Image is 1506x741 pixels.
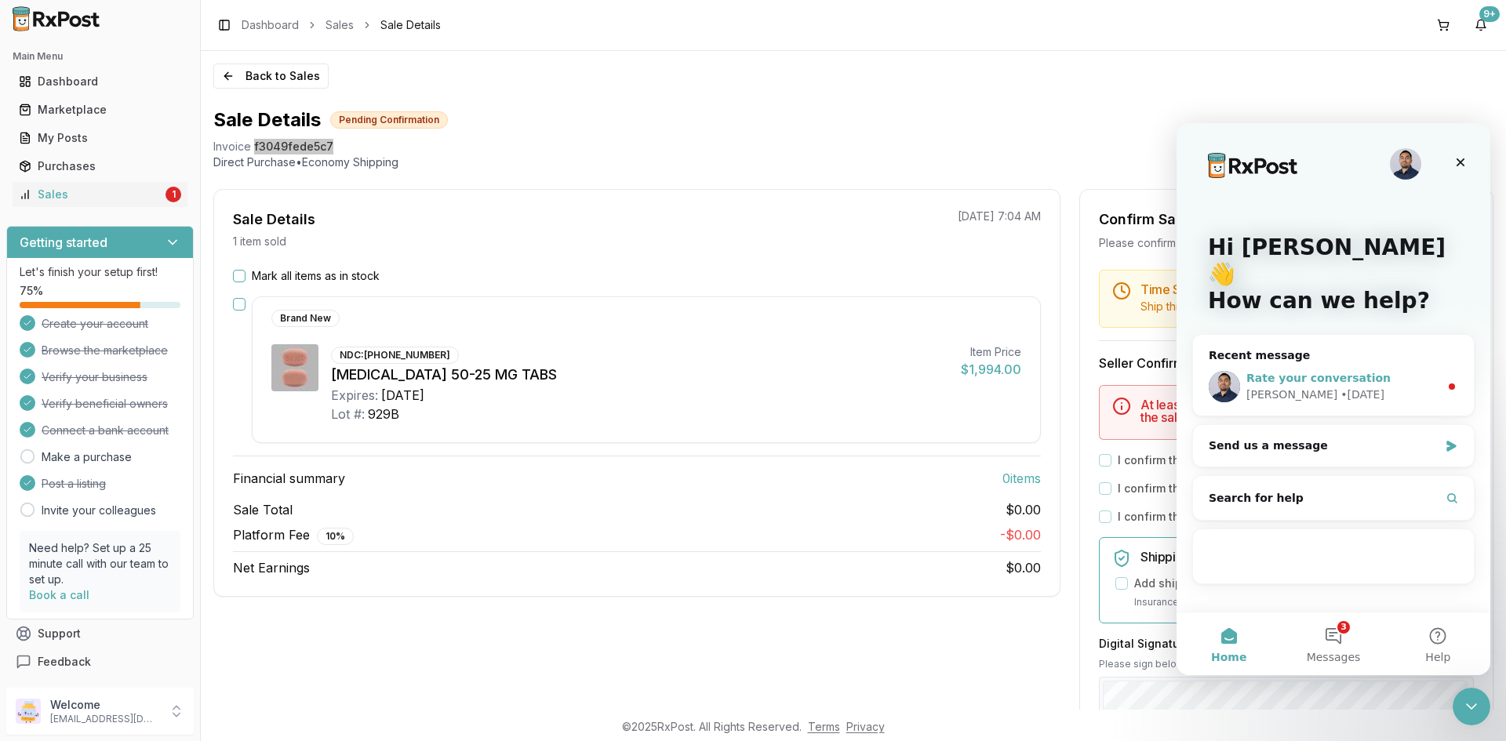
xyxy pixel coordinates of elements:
label: Add shipping insurance for $0.00 ( 1.5 % of order value) [1134,576,1434,591]
p: Let's finish your setup first! [20,264,180,280]
div: 1 [166,187,181,202]
h5: Time Sensitive [1140,283,1461,296]
button: Support [6,619,194,648]
button: 9+ [1468,13,1493,38]
button: My Posts [6,125,194,151]
span: 75 % [20,283,43,299]
div: NDC: [PHONE_NUMBER] [331,347,459,364]
a: Privacy [846,720,885,733]
h2: Main Menu [13,50,187,63]
span: Net Earnings [233,558,310,577]
label: I confirm that the 0 selected items are in stock and ready to ship [1118,452,1467,468]
h3: Getting started [20,233,107,252]
div: Confirm Sale [1099,209,1188,231]
a: Purchases [13,152,187,180]
label: I confirm that all 0 selected items match the listed condition [1118,481,1442,496]
span: $0.00 [1006,500,1041,519]
button: Back to Sales [213,64,329,89]
p: Direct Purchase • Economy Shipping [213,154,1493,170]
p: [DATE] 7:04 AM [958,209,1041,224]
span: Connect a bank account [42,423,169,438]
button: Marketplace [6,97,194,122]
a: Dashboard [13,67,187,96]
div: Marketplace [19,102,181,118]
div: Sale Details [233,209,315,231]
span: Create your account [42,316,148,332]
p: [EMAIL_ADDRESS][DOMAIN_NAME] [50,713,159,725]
h5: Shipping Insurance [1140,550,1461,563]
a: My Posts [13,124,187,152]
iframe: Intercom live chat [1177,123,1490,675]
span: Ship this package by end of day [DATE] . [1140,300,1352,313]
iframe: Intercom live chat [1453,688,1490,725]
h1: Sale Details [213,107,321,133]
a: Sales1 [13,180,187,209]
button: Dashboard [6,69,194,94]
a: Terms [808,720,840,733]
div: Invoice [213,139,251,154]
div: $1,994.00 [961,360,1021,379]
a: Marketplace [13,96,187,124]
a: Sales [326,17,354,33]
a: Book a call [29,588,89,601]
span: Verify beneficial owners [42,396,168,412]
h3: Seller Confirmation [1099,354,1474,372]
p: Insurance covers loss, damage, or theft during transit. [1134,594,1461,610]
img: Juluca 50-25 MG TABS [271,344,318,391]
div: [MEDICAL_DATA] 50-25 MG TABS [331,364,948,386]
h5: At least one item must be marked as in stock to confirm the sale. [1140,398,1461,423]
a: Invite your colleagues [42,503,156,518]
div: Please confirm you have all items in stock before proceeding [1099,235,1474,251]
label: I confirm that all expiration dates are correct [1118,509,1362,525]
span: Financial summary [233,469,345,488]
span: Post a listing [42,476,106,492]
nav: breadcrumb [242,17,441,33]
div: My Posts [19,130,181,146]
div: 10 % [317,528,354,545]
div: Dashboard [19,74,181,89]
div: Expires: [331,386,378,405]
a: Make a purchase [42,449,132,465]
p: Need help? Set up a 25 minute call with our team to set up. [29,540,171,587]
p: 1 item sold [233,234,286,249]
span: Browse the marketplace [42,343,168,358]
span: Feedback [38,654,91,670]
div: Pending Confirmation [330,111,448,129]
p: Please sign below to confirm your acceptance of this order [1099,658,1474,670]
h3: Digital Signature [1099,636,1474,652]
span: f3049fede5c7 [254,139,333,154]
div: Item Price [961,344,1021,360]
span: Verify your business [42,369,147,385]
span: Sale Details [380,17,441,33]
span: Sale Total [233,500,293,519]
div: Brand New [271,310,340,327]
div: Purchases [19,158,181,174]
span: 0 item s [1002,469,1041,488]
label: Mark all items as in stock [252,268,380,284]
span: $0.00 [1006,560,1041,576]
p: Welcome [50,697,159,713]
div: Lot #: [331,405,365,423]
span: Platform Fee [233,525,354,545]
a: Dashboard [242,17,299,33]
